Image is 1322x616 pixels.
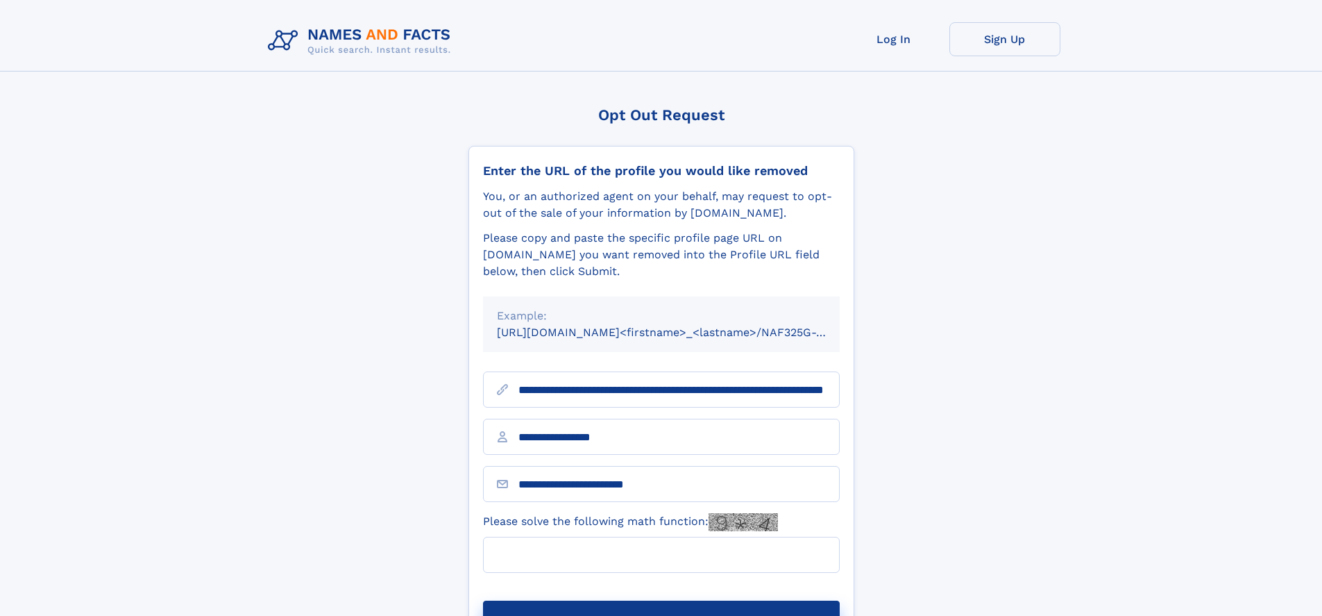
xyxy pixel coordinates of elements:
div: You, or an authorized agent on your behalf, may request to opt-out of the sale of your informatio... [483,188,840,222]
img: Logo Names and Facts [262,22,462,60]
div: Example: [497,308,826,324]
a: Log In [838,22,949,56]
small: [URL][DOMAIN_NAME]<firstname>_<lastname>/NAF325G-xxxxxxxx [497,326,866,339]
div: Opt Out Request [468,106,854,124]
label: Please solve the following math function: [483,513,778,531]
div: Please copy and paste the specific profile page URL on [DOMAIN_NAME] you want removed into the Pr... [483,230,840,280]
a: Sign Up [949,22,1060,56]
div: Enter the URL of the profile you would like removed [483,163,840,178]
